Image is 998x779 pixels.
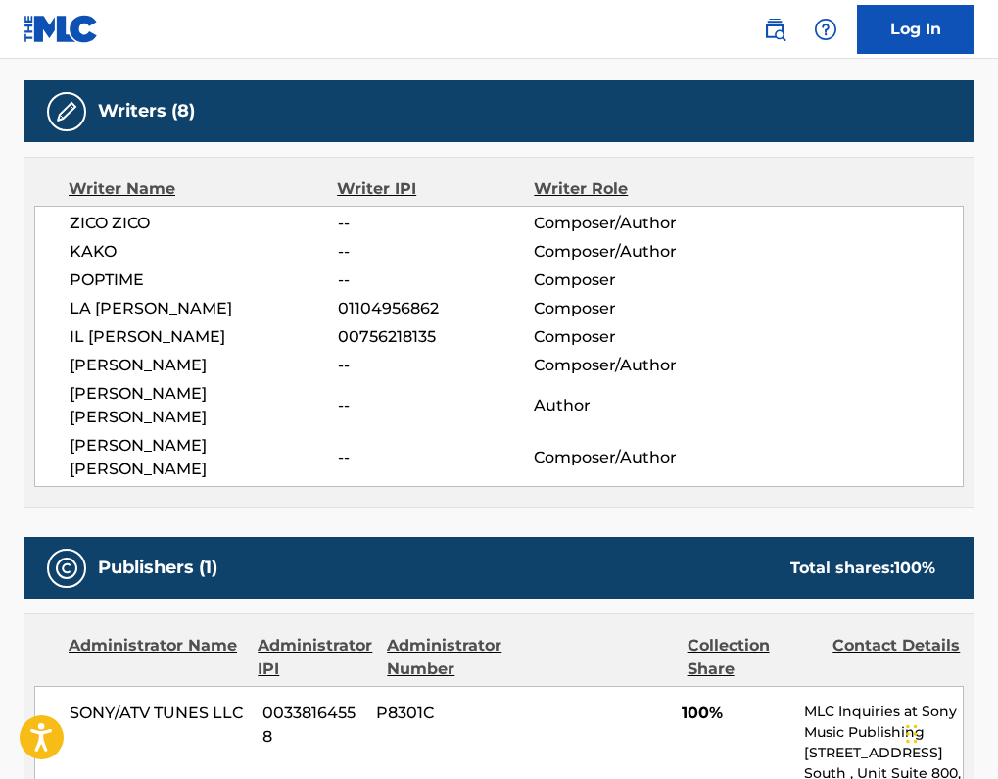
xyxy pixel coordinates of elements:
[906,705,918,763] div: Drag
[98,557,217,579] h5: Publishers (1)
[55,557,78,580] img: Publishers
[338,268,535,292] span: --
[376,702,510,725] span: P8301C
[98,100,195,122] h5: Writers (8)
[534,177,713,201] div: Writer Role
[387,634,518,681] div: Administrator Number
[70,702,248,725] span: SONY/ATV TUNES LLC
[338,297,535,320] span: 01104956862
[338,354,535,377] span: --
[258,634,372,681] div: Administrator IPI
[763,18,786,41] img: search
[338,212,535,235] span: --
[337,177,534,201] div: Writer IPI
[70,325,338,349] span: IL [PERSON_NAME]
[534,394,712,417] span: Author
[900,685,998,779] iframe: Chat Widget
[70,382,338,429] span: [PERSON_NAME] [PERSON_NAME]
[534,268,712,292] span: Composer
[24,15,99,43] img: MLC Logo
[69,634,243,681] div: Administrator Name
[534,354,712,377] span: Composer/Author
[814,18,837,41] img: help
[790,557,935,580] div: Total shares:
[755,10,794,49] a: Public Search
[70,212,338,235] span: ZICO ZICO
[534,297,712,320] span: Composer
[262,702,360,749] span: 00338164558
[534,212,712,235] span: Composer/Author
[69,177,337,201] div: Writer Name
[534,325,712,349] span: Composer
[804,702,963,743] p: MLC Inquiries at Sony Music Publishing
[338,446,535,469] span: --
[70,240,338,264] span: KAKO
[70,268,338,292] span: POPTIME
[806,10,845,49] div: Help
[70,297,338,320] span: LA [PERSON_NAME]
[832,634,964,681] div: Contact Details
[338,394,535,417] span: --
[70,354,338,377] span: [PERSON_NAME]
[857,5,974,54] a: Log In
[338,325,535,349] span: 00756218135
[894,559,935,577] span: 100 %
[534,446,712,469] span: Composer/Author
[688,634,819,681] div: Collection Share
[534,240,712,264] span: Composer/Author
[70,434,338,481] span: [PERSON_NAME] [PERSON_NAME]
[682,702,788,725] span: 100%
[338,240,535,264] span: --
[55,100,78,123] img: Writers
